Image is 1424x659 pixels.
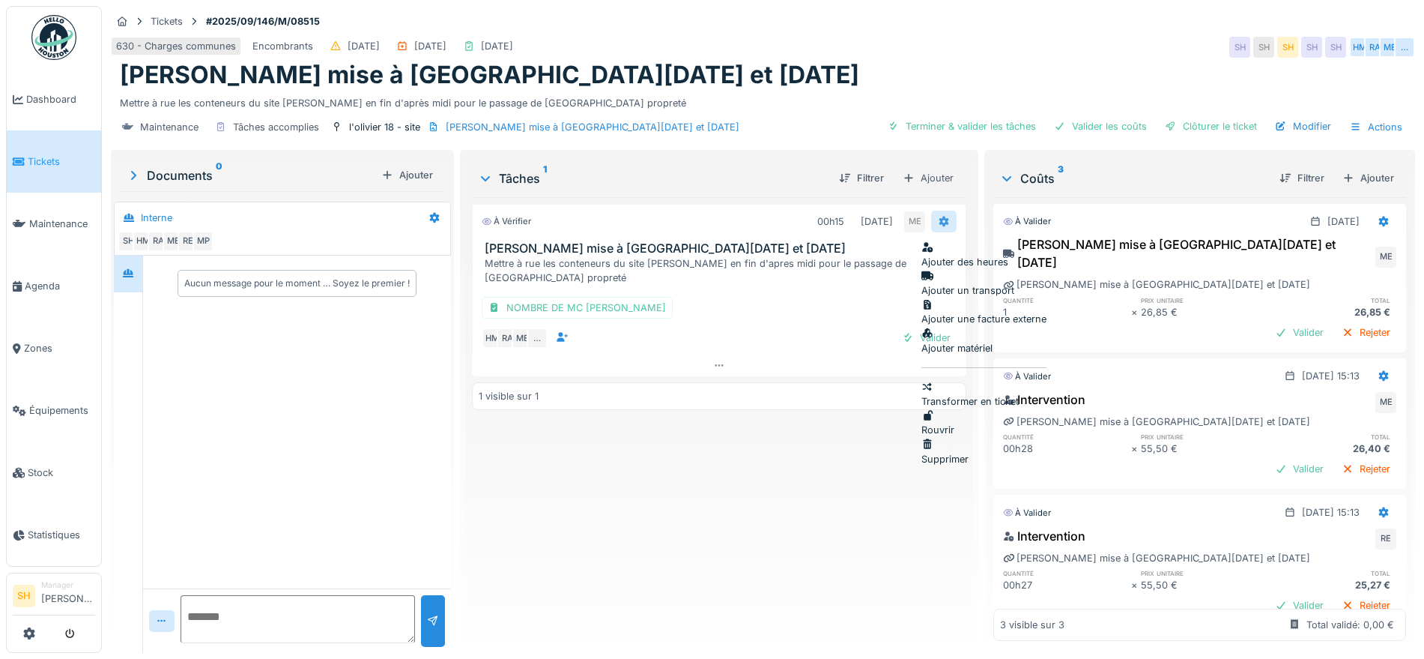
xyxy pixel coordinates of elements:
[921,326,1046,355] div: Ajouter matériel
[1364,37,1385,58] div: RA
[1343,116,1409,138] div: Actions
[1268,295,1396,305] h6: total
[833,168,890,188] div: Filtrer
[193,231,213,252] div: MP
[126,166,375,184] div: Documents
[1268,442,1396,456] div: 26,40 €
[1268,305,1396,319] div: 26,85 €
[896,167,960,189] div: Ajouter
[446,120,739,134] div: [PERSON_NAME] mise à [GEOGRAPHIC_DATA][DATE] et [DATE]
[1349,37,1370,58] div: HM
[1269,459,1330,479] div: Valider
[1229,37,1250,58] div: SH
[921,298,1046,326] div: Ajouter une facture externe
[921,438,1046,466] div: Supprimer
[1048,116,1153,136] div: Valider les coûts
[1003,235,1372,271] div: [PERSON_NAME] mise à [GEOGRAPHIC_DATA][DATE] et [DATE]
[25,279,95,293] span: Agenda
[375,165,439,185] div: Ajouter
[28,154,95,169] span: Tickets
[151,14,183,28] div: Tickets
[1375,392,1396,413] div: ME
[178,231,199,252] div: RE
[1269,116,1337,136] div: Modifier
[1379,37,1400,58] div: ME
[120,61,859,89] h1: [PERSON_NAME] mise à [GEOGRAPHIC_DATA][DATE] et [DATE]
[543,169,547,187] sup: 1
[882,116,1042,136] div: Terminer & valider les tâches
[482,297,673,319] div: NOMBRE DE MC [PERSON_NAME]
[1000,618,1064,632] div: 3 visible sur 3
[41,580,95,591] div: Manager
[1003,578,1131,592] div: 00h27
[485,241,960,256] h3: [PERSON_NAME] mise à [GEOGRAPHIC_DATA][DATE] et [DATE]
[184,277,410,290] div: Aucun message pour le moment … Soyez le premier !
[1141,432,1269,442] h6: prix unitaire
[29,403,95,418] span: Équipements
[1336,595,1396,616] div: Rejeter
[1131,442,1141,456] div: ×
[1003,305,1131,319] div: 1
[148,231,169,252] div: RA
[527,328,548,349] div: …
[13,585,35,607] li: SH
[904,211,925,232] div: ME
[28,528,95,542] span: Statistiques
[1003,432,1131,442] h6: quantité
[31,15,76,60] img: Badge_color-CXgf-gQk.svg
[896,328,957,348] div: Valider
[921,380,1046,409] div: Transformer en ticket
[24,341,95,355] span: Zones
[120,90,1406,110] div: Mettre à rue les conteneurs du site [PERSON_NAME] en fin d'après midi pour le passage de [GEOGRAP...
[1003,442,1131,456] div: 00h28
[1003,551,1310,565] div: [PERSON_NAME] mise à [GEOGRAPHIC_DATA][DATE] et [DATE]
[1159,116,1263,136] div: Clôturer le ticket
[414,39,446,53] div: [DATE]
[1003,527,1085,545] div: Intervention
[1273,168,1330,188] div: Filtrer
[479,389,539,403] div: 1 visible sur 1
[26,92,95,106] span: Dashboard
[1003,295,1131,305] h6: quantité
[485,256,960,285] div: Mettre à rue les conteneurs du site [PERSON_NAME] en fin d'apres midi pour le passage de [GEOGRAP...
[200,14,326,28] strong: #2025/09/146/M/08515
[1003,507,1051,520] div: À valider
[1141,442,1269,456] div: 55,50 €
[921,240,1046,268] div: Ajouter des heures
[348,39,380,53] div: [DATE]
[1375,529,1396,550] div: RE
[1253,37,1274,58] div: SH
[118,231,139,252] div: SH
[1058,169,1064,187] sup: 3
[512,328,533,349] div: ME
[1306,618,1394,632] div: Total validé: 0,00 €
[1301,37,1322,58] div: SH
[29,217,95,231] span: Maintenance
[349,120,420,134] div: l'olivier 18 - site
[141,211,172,225] div: Interne
[1003,415,1310,429] div: [PERSON_NAME] mise à [GEOGRAPHIC_DATA][DATE] et [DATE]
[1336,322,1396,343] div: Rejeter
[478,169,827,187] div: Tâches
[1141,295,1269,305] h6: prix unitaire
[1268,432,1396,442] h6: total
[252,39,313,53] div: Encombrants
[921,409,1046,437] div: Rouvrir
[921,269,1046,298] div: Ajouter un transport
[216,166,222,184] sup: 0
[1003,215,1051,228] div: À valider
[140,120,199,134] div: Maintenance
[41,580,95,612] li: [PERSON_NAME]
[233,120,319,134] div: Tâches accomplies
[1003,568,1131,578] h6: quantité
[1336,459,1396,479] div: Rejeter
[1277,37,1298,58] div: SH
[1268,578,1396,592] div: 25,27 €
[1327,214,1360,229] div: [DATE]
[861,214,893,229] div: [DATE]
[163,231,184,252] div: ME
[481,39,513,53] div: [DATE]
[1003,277,1310,292] div: [PERSON_NAME] mise à [GEOGRAPHIC_DATA][DATE] et [DATE]
[482,215,531,228] div: À vérifier
[133,231,154,252] div: HM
